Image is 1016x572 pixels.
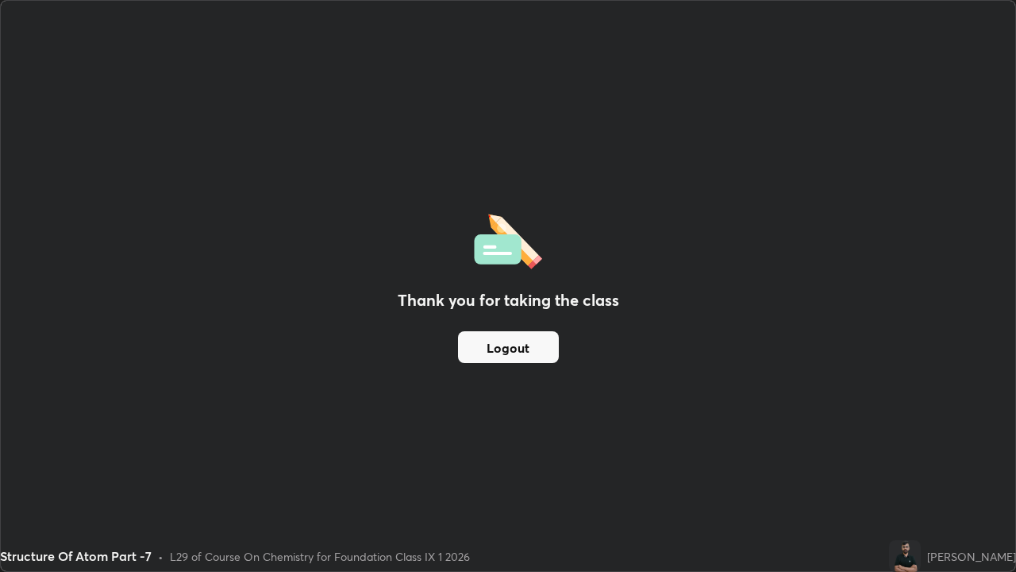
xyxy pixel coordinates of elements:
[398,288,619,312] h2: Thank you for taking the class
[170,548,470,565] div: L29 of Course On Chemistry for Foundation Class IX 1 2026
[889,540,921,572] img: 389f4bdc53ec4d96b1e1bd1f524e2cc9.png
[474,209,542,269] img: offlineFeedback.1438e8b3.svg
[158,548,164,565] div: •
[927,548,1016,565] div: [PERSON_NAME]
[458,331,559,363] button: Logout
